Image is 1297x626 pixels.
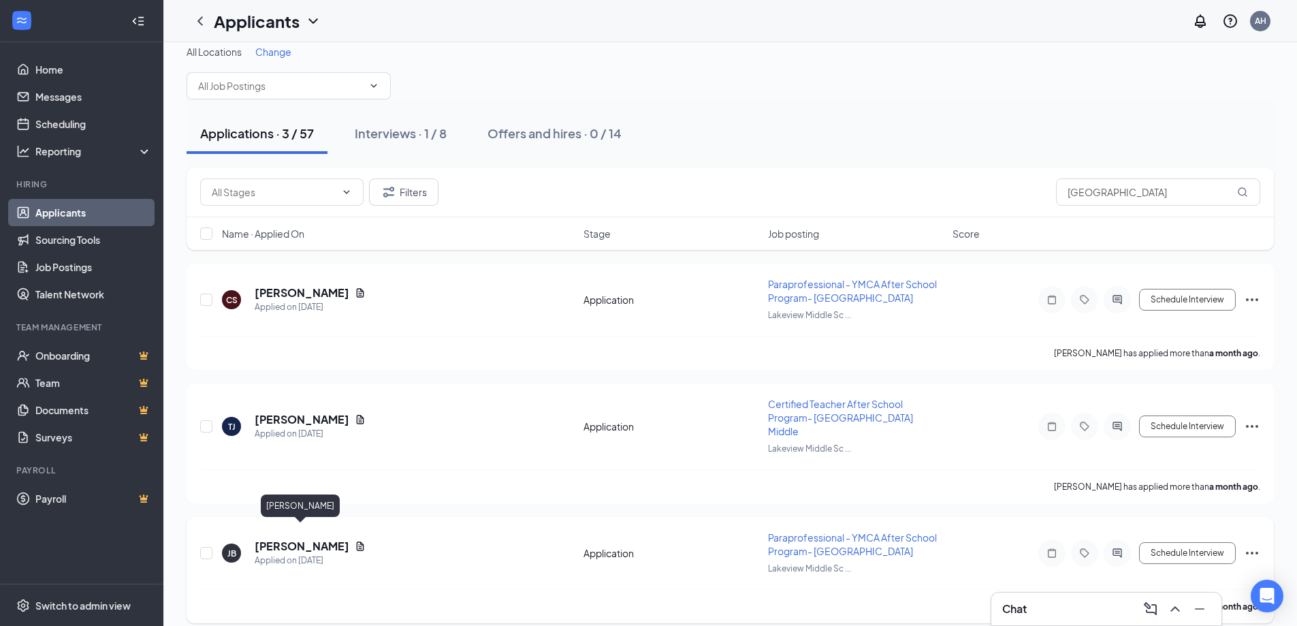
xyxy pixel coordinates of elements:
p: [PERSON_NAME] has applied more than . [1054,481,1260,492]
h1: Applicants [214,10,300,33]
div: JB [227,548,236,559]
div: Offers and hires · 0 / 14 [487,125,622,142]
span: Certified Teacher After School Program- [GEOGRAPHIC_DATA] Middle [768,398,913,437]
div: Application [583,546,760,560]
svg: Tag [1076,294,1093,305]
svg: ComposeMessage [1142,601,1159,617]
svg: MagnifyingGlass [1237,187,1248,198]
div: Interviews · 1 / 8 [355,125,447,142]
div: Reporting [35,144,153,158]
a: Sourcing Tools [35,226,152,253]
svg: Analysis [16,144,30,158]
svg: Ellipses [1244,292,1260,308]
a: TeamCrown [35,369,152,396]
div: [PERSON_NAME] [261,495,340,517]
svg: Minimize [1191,601,1208,617]
a: Talent Network [35,281,152,308]
span: Score [952,227,980,240]
svg: Ellipses [1244,545,1260,561]
svg: Notifications [1192,13,1208,29]
h5: [PERSON_NAME] [255,412,349,427]
div: Applied on [DATE] [255,427,366,441]
svg: ChevronDown [305,13,321,29]
input: All Stages [212,185,336,200]
svg: Ellipses [1244,418,1260,435]
div: AH [1255,15,1266,27]
h5: [PERSON_NAME] [255,539,349,554]
p: [PERSON_NAME] has applied more than . [1054,347,1260,359]
div: Applied on [DATE] [255,300,366,314]
span: Name · Applied On [222,227,304,240]
svg: Tag [1076,421,1093,432]
span: Paraprofessional - YMCA After School Program- [GEOGRAPHIC_DATA] [768,278,937,304]
a: Scheduling [35,110,152,138]
a: PayrollCrown [35,485,152,512]
span: Change [255,46,291,58]
h5: [PERSON_NAME] [255,285,349,300]
span: Lakeview Middle Sc ... [768,563,851,574]
h3: Chat [1002,601,1027,616]
span: Lakeview Middle Sc ... [768,443,851,454]
svg: QuestionInfo [1222,13,1238,29]
div: Hiring [16,178,149,190]
svg: Document [355,287,366,298]
a: Applicants [35,199,152,226]
div: Switch to admin view [35,599,131,612]
input: All Job Postings [198,78,363,93]
svg: ActiveChat [1109,548,1125,559]
div: Application [583,293,760,307]
svg: ChevronDown [341,187,352,198]
svg: ChevronUp [1167,601,1183,617]
a: OnboardingCrown [35,342,152,369]
div: Applied on [DATE] [255,554,366,567]
span: Paraprofessional - YMCA After School Program- [GEOGRAPHIC_DATA] [768,531,937,557]
div: Application [583,420,760,433]
span: All Locations [187,46,242,58]
div: Applications · 3 / 57 [200,125,314,142]
b: a month ago [1209,348,1258,358]
span: Lakeview Middle Sc ... [768,310,851,320]
button: Schedule Interview [1139,289,1236,311]
button: Schedule Interview [1139,542,1236,564]
svg: ChevronLeft [192,13,208,29]
svg: Settings [16,599,30,612]
div: Open Intercom Messenger [1251,580,1283,612]
svg: Document [355,541,366,552]
a: Job Postings [35,253,152,281]
button: ChevronUp [1164,598,1186,620]
div: Team Management [16,322,149,333]
svg: ChevronDown [368,80,379,91]
svg: Note [1044,294,1060,305]
button: Filter Filters [369,178,438,206]
button: Minimize [1189,598,1211,620]
svg: Note [1044,421,1060,432]
a: SurveysCrown [35,424,152,451]
span: Job posting [768,227,819,240]
svg: Collapse [131,14,145,28]
a: DocumentsCrown [35,396,152,424]
span: Stage [583,227,611,240]
b: a month ago [1209,482,1258,492]
svg: WorkstreamLogo [15,14,29,27]
svg: ActiveChat [1109,294,1125,305]
button: Schedule Interview [1139,416,1236,437]
a: Messages [35,83,152,110]
div: Payroll [16,465,149,476]
div: TJ [228,421,236,433]
svg: Note [1044,548,1060,559]
svg: Filter [381,184,397,200]
input: Search in applications [1056,178,1260,206]
svg: Document [355,414,366,425]
div: CS [226,294,238,306]
button: ComposeMessage [1140,598,1162,620]
b: a month ago [1209,601,1258,612]
svg: Tag [1076,548,1093,559]
a: Home [35,56,152,83]
svg: ActiveChat [1109,421,1125,432]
